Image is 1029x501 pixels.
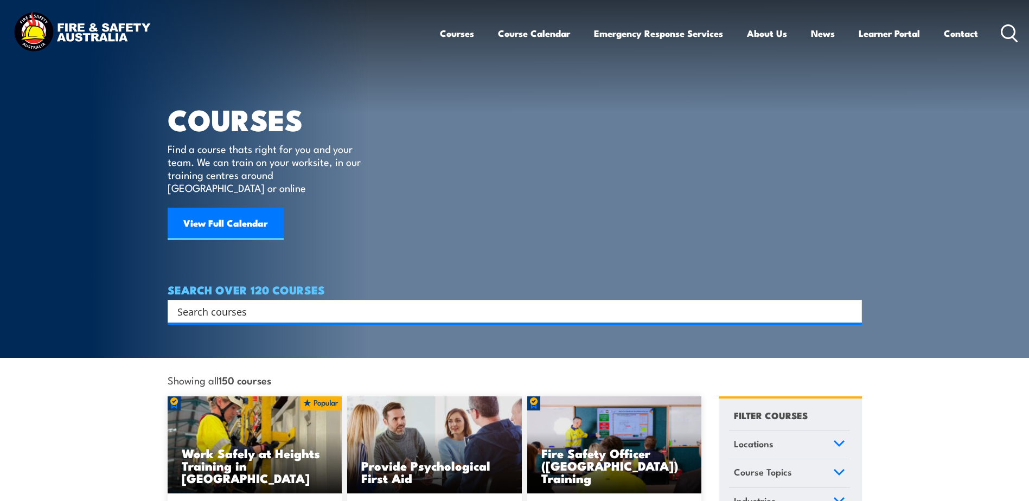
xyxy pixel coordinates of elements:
[347,396,522,494] img: Mental Health First Aid Training Course from Fire & Safety Australia
[843,304,858,319] button: Search magnifier button
[168,142,366,194] p: Find a course thats right for you and your team. We can train on your worksite, in our training c...
[594,19,723,48] a: Emergency Response Services
[734,408,808,422] h4: FILTER COURSES
[498,19,570,48] a: Course Calendar
[182,447,328,484] h3: Work Safely at Heights Training in [GEOGRAPHIC_DATA]
[734,465,792,479] span: Course Topics
[168,374,271,386] span: Showing all
[168,284,862,296] h4: SEARCH OVER 120 COURSES
[527,396,702,494] a: Fire Safety Officer ([GEOGRAPHIC_DATA]) Training
[219,372,271,387] strong: 150 courses
[859,19,920,48] a: Learner Portal
[168,208,284,240] a: View Full Calendar
[729,431,850,459] a: Locations
[347,396,522,494] a: Provide Psychological First Aid
[177,303,838,319] input: Search input
[811,19,835,48] a: News
[168,396,342,494] a: Work Safely at Heights Training in [GEOGRAPHIC_DATA]
[180,304,840,319] form: Search form
[361,459,508,484] h3: Provide Psychological First Aid
[747,19,787,48] a: About Us
[729,459,850,487] a: Course Topics
[734,436,774,451] span: Locations
[527,396,702,494] img: Fire Safety Advisor
[541,447,688,484] h3: Fire Safety Officer ([GEOGRAPHIC_DATA]) Training
[440,19,474,48] a: Courses
[168,396,342,494] img: Work Safely at Heights Training (1)
[944,19,978,48] a: Contact
[168,106,376,132] h1: COURSES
